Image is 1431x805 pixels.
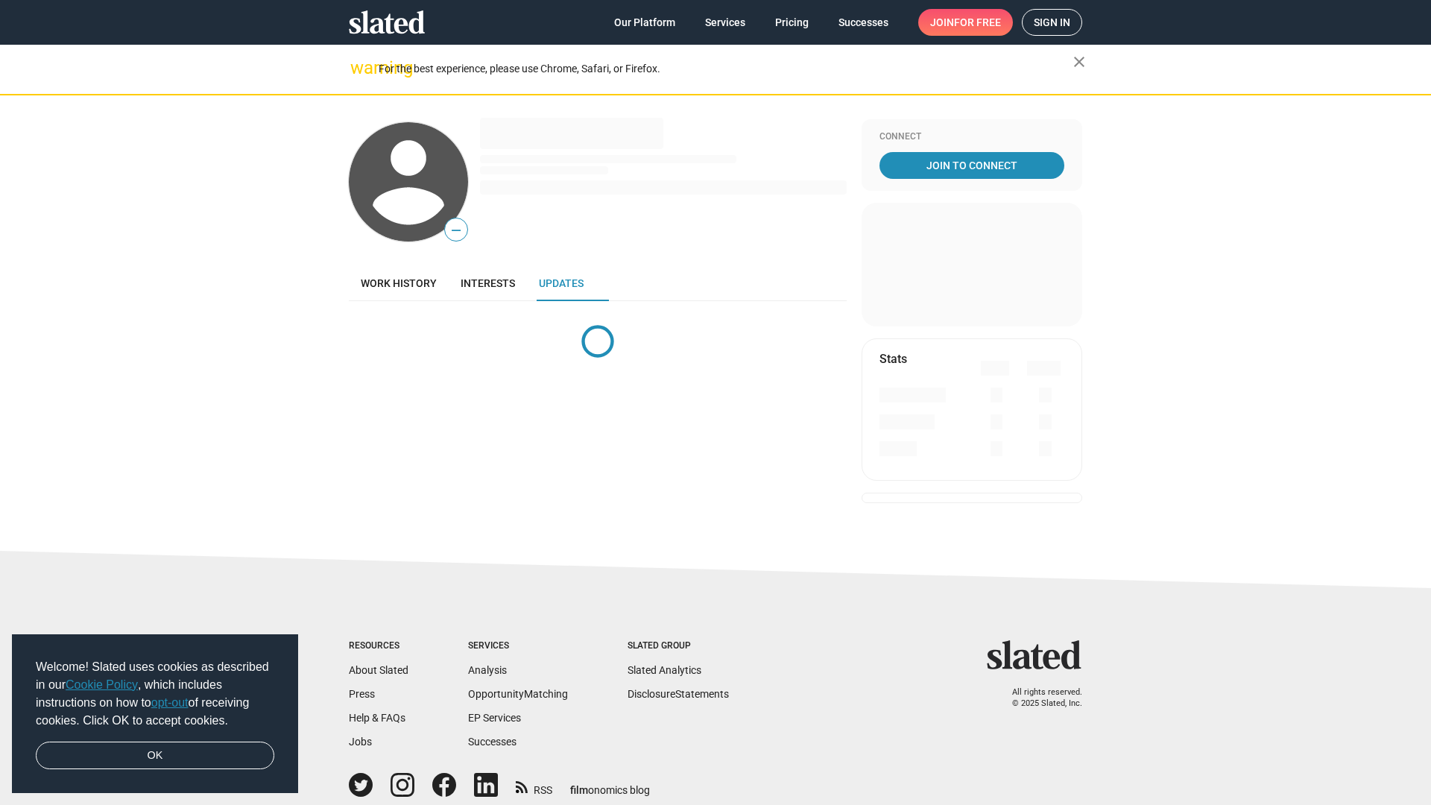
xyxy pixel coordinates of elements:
mat-icon: close [1070,53,1088,71]
a: Successes [827,9,900,36]
div: Connect [879,131,1064,143]
p: All rights reserved. © 2025 Slated, Inc. [996,687,1082,709]
span: Welcome! Slated uses cookies as described in our , which includes instructions on how to of recei... [36,658,274,730]
a: Analysis [468,664,507,676]
a: Jobs [349,736,372,748]
a: EP Services [468,712,521,724]
a: Slated Analytics [628,664,701,676]
span: — [445,221,467,240]
a: Work history [349,265,449,301]
a: OpportunityMatching [468,688,568,700]
span: film [570,784,588,796]
a: About Slated [349,664,408,676]
a: Help & FAQs [349,712,405,724]
span: for free [954,9,1001,36]
a: Our Platform [602,9,687,36]
span: Successes [838,9,888,36]
span: Updates [539,277,584,289]
mat-card-title: Stats [879,351,907,367]
a: RSS [516,774,552,798]
span: Sign in [1034,10,1070,35]
a: filmonomics blog [570,771,650,798]
a: Successes [468,736,517,748]
div: Services [468,640,568,652]
a: Sign in [1022,9,1082,36]
a: Pricing [763,9,821,36]
span: Pricing [775,9,809,36]
a: Services [693,9,757,36]
span: Services [705,9,745,36]
span: Work history [361,277,437,289]
a: DisclosureStatements [628,688,729,700]
a: opt-out [151,696,189,709]
div: Slated Group [628,640,729,652]
a: Updates [527,265,596,301]
span: Join To Connect [882,152,1061,179]
div: cookieconsent [12,634,298,794]
a: Join To Connect [879,152,1064,179]
a: Joinfor free [918,9,1013,36]
div: Resources [349,640,408,652]
a: Interests [449,265,527,301]
a: Press [349,688,375,700]
a: dismiss cookie message [36,742,274,770]
span: Our Platform [614,9,675,36]
mat-icon: warning [350,59,368,77]
span: Join [930,9,1001,36]
div: For the best experience, please use Chrome, Safari, or Firefox. [379,59,1073,79]
span: Interests [461,277,515,289]
a: Cookie Policy [66,678,138,691]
